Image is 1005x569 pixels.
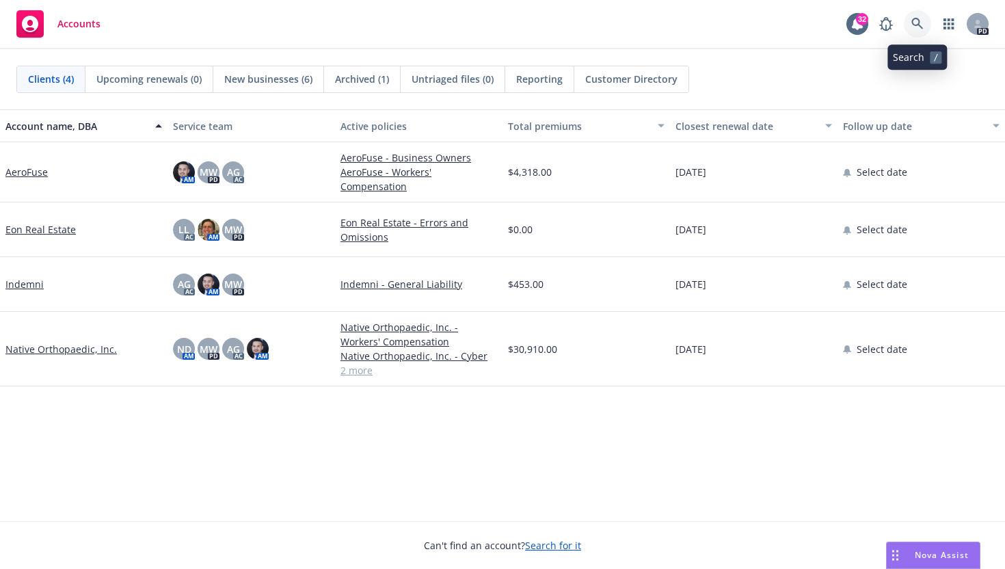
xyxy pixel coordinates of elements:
span: Upcoming renewals (0) [96,72,202,86]
div: 32 [856,13,868,25]
span: ND [177,342,191,356]
a: AeroFuse - Workers' Compensation [340,165,497,194]
span: $0.00 [508,222,533,237]
img: photo [198,219,219,241]
div: Follow up date [843,119,984,133]
span: Accounts [57,18,100,29]
span: New businesses (6) [224,72,312,86]
button: Total premiums [502,109,670,142]
span: Can't find an account? [424,538,581,553]
div: Active policies [340,119,497,133]
span: [DATE] [675,342,706,356]
a: Indemni [5,277,44,291]
span: MW [200,165,217,179]
span: $30,910.00 [508,342,557,356]
span: MW [200,342,217,356]
a: Native Orthopaedic, Inc. - Workers' Compensation [340,320,497,349]
a: Native Orthopaedic, Inc. - Cyber [340,349,497,363]
span: [DATE] [675,277,706,291]
span: Select date [857,165,907,179]
span: $453.00 [508,277,544,291]
button: Closest renewal date [670,109,837,142]
span: AG [227,342,240,356]
span: Clients (4) [28,72,74,86]
span: Select date [857,222,907,237]
span: Nova Assist [915,549,969,561]
img: photo [198,274,219,295]
span: LL [178,222,189,237]
button: Service team [167,109,335,142]
button: Active policies [335,109,502,142]
span: Select date [857,342,907,356]
a: Eon Real Estate [5,222,76,237]
span: MW [224,277,242,291]
div: Closest renewal date [675,119,817,133]
div: Service team [173,119,330,133]
span: MW [224,222,242,237]
div: Total premiums [508,119,649,133]
a: Report a Bug [872,10,900,38]
a: Native Orthopaedic, Inc. [5,342,117,356]
span: Select date [857,277,907,291]
button: Nova Assist [886,542,980,569]
span: [DATE] [675,165,706,179]
span: Reporting [516,72,563,86]
span: AG [178,277,191,291]
span: [DATE] [675,222,706,237]
button: Follow up date [837,109,1005,142]
span: Customer Directory [585,72,678,86]
a: Accounts [11,5,106,43]
a: AeroFuse [5,165,48,179]
span: $4,318.00 [508,165,552,179]
a: Search [904,10,931,38]
a: AeroFuse - Business Owners [340,150,497,165]
span: AG [227,165,240,179]
img: photo [173,161,195,183]
div: Account name, DBA [5,119,147,133]
img: photo [247,338,269,360]
div: Drag to move [887,542,904,568]
a: 2 more [340,363,497,378]
span: Untriaged files (0) [412,72,494,86]
a: Indemni - General Liability [340,277,497,291]
span: Archived (1) [335,72,389,86]
a: Search for it [525,539,581,552]
a: Eon Real Estate - Errors and Omissions [340,215,497,244]
a: Switch app [935,10,963,38]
